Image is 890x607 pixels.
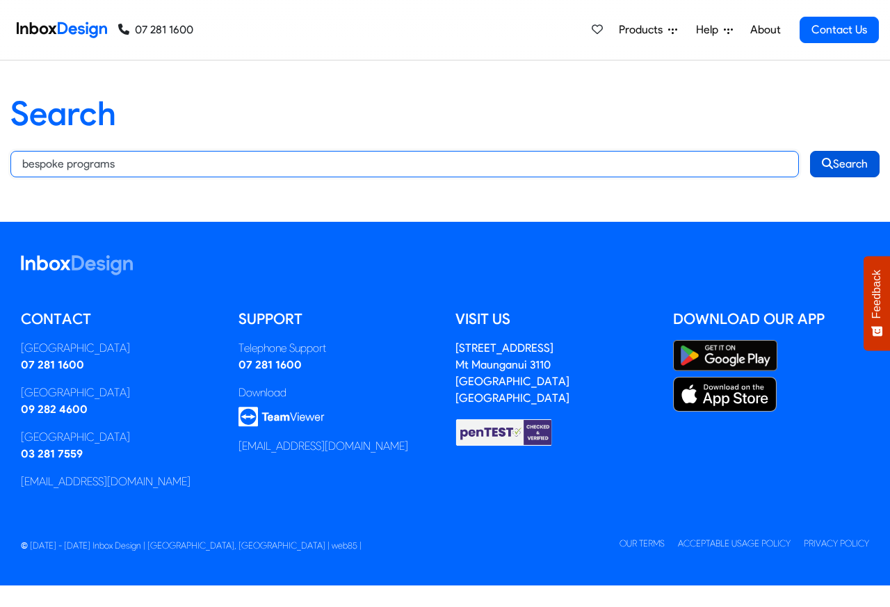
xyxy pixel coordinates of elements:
[21,447,83,460] a: 03 281 7559
[21,429,218,446] div: [GEOGRAPHIC_DATA]
[673,309,870,330] h5: Download our App
[21,255,133,275] img: logo_inboxdesign_white.svg
[800,17,879,43] a: Contact Us
[238,407,325,427] img: logo_teamviewer.svg
[21,403,88,416] a: 09 282 4600
[620,538,665,549] a: Our Terms
[455,425,553,438] a: Checked & Verified by penTEST
[118,22,193,38] a: 07 281 1600
[21,340,218,357] div: [GEOGRAPHIC_DATA]
[673,377,777,412] img: Apple App Store
[871,270,883,318] span: Feedback
[613,16,683,44] a: Products
[804,538,869,549] a: Privacy Policy
[21,475,191,488] a: [EMAIL_ADDRESS][DOMAIN_NAME]
[696,22,724,38] span: Help
[455,309,652,330] h5: Visit us
[21,385,218,401] div: [GEOGRAPHIC_DATA]
[455,341,569,405] address: [STREET_ADDRESS] Mt Maunganui 3110 [GEOGRAPHIC_DATA] [GEOGRAPHIC_DATA]
[21,309,218,330] h5: Contact
[238,309,435,330] h5: Support
[619,22,668,38] span: Products
[21,540,362,551] span: © [DATE] - [DATE] Inbox Design | [GEOGRAPHIC_DATA], [GEOGRAPHIC_DATA] | web85 |
[238,385,435,401] div: Download
[810,151,880,177] button: Search
[690,16,738,44] a: Help
[673,340,777,371] img: Google Play Store
[238,340,435,357] div: Telephone Support
[21,358,84,371] a: 07 281 1600
[746,16,784,44] a: About
[10,94,880,134] h1: Search
[238,439,408,453] a: [EMAIL_ADDRESS][DOMAIN_NAME]
[455,341,569,405] a: [STREET_ADDRESS]Mt Maunganui 3110[GEOGRAPHIC_DATA][GEOGRAPHIC_DATA]
[238,358,302,371] a: 07 281 1600
[455,418,553,447] img: Checked & Verified by penTEST
[678,538,791,549] a: Acceptable Usage Policy
[864,256,890,350] button: Feedback - Show survey
[10,151,799,177] input: Keywords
